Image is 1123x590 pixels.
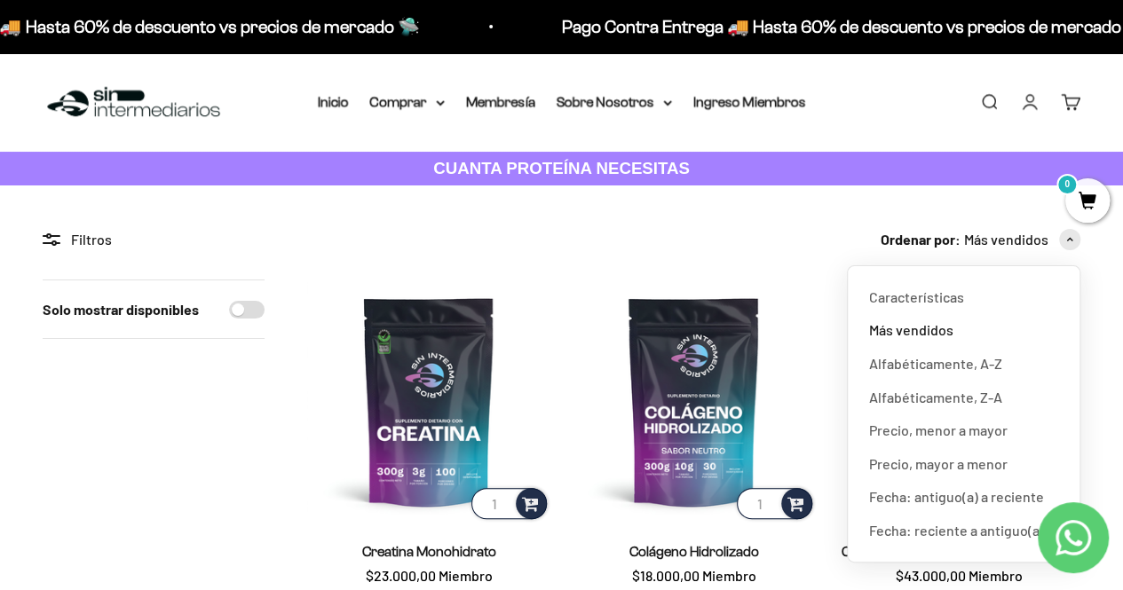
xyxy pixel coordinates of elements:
span: Precio, menor a mayor [869,419,1008,442]
span: $43.000,00 [895,567,965,584]
a: Citrato de Magnesio - [PERSON_NAME] [842,544,1076,559]
strong: CUANTA PROTEÍNA NECESITAS [433,159,690,177]
span: Fecha: reciente a antiguo(a) [869,519,1044,542]
span: Características [869,286,964,309]
div: Filtros [43,228,265,251]
span: Miembro [439,567,493,584]
span: Alfabéticamente, Z-A [869,386,1002,409]
span: Miembro [968,567,1022,584]
a: Creatina Monohidrato [362,544,496,559]
a: Colágeno Hidrolizado [629,544,758,559]
label: Solo mostrar disponibles [43,298,199,321]
a: 0 [1065,193,1110,212]
span: $18.000,00 [631,567,699,584]
button: Más vendidos [964,228,1080,251]
summary: Sobre Nosotros [557,90,672,114]
a: Membresía [466,94,535,109]
span: $23.000,00 [366,567,436,584]
a: Ingreso Miembros [693,94,806,109]
span: Fecha: antiguo(a) a reciente [869,485,1044,508]
mark: 0 [1056,174,1078,195]
span: Ordenar por: [881,228,961,251]
span: Miembro [701,567,755,584]
summary: Comprar [370,90,445,114]
span: Precio, mayor a menor [869,452,1008,476]
span: Alfabéticamente, A-Z [869,352,1002,375]
a: Inicio [318,94,349,109]
span: Más vendidos [869,319,953,342]
span: Más vendidos [964,228,1048,251]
